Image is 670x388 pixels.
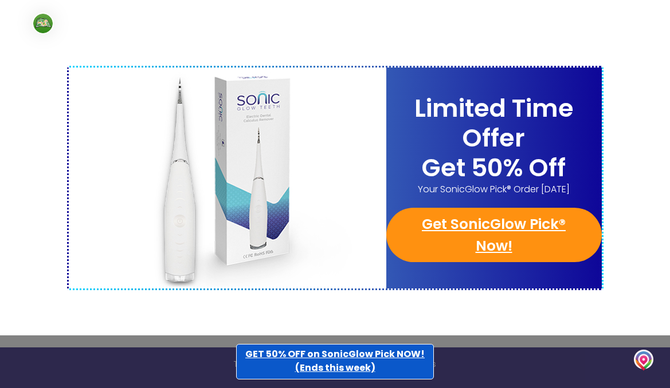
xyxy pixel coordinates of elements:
[386,208,602,262] a: Get SonicGlow Pick® Now!
[236,344,434,379] a: GET 50% OFF on SonicGlow Pick NOW!(Ends this week)
[386,183,602,196] span: Your SonicGlow Pick® Order [DATE]
[69,68,386,288] img: Image
[634,350,653,371] img: jcrBskumnMAAAAASUVORK5CYII=
[386,94,602,153] h2: Limited Time Offer
[245,347,425,374] strong: GET 50% OFF on SonicGlow Pick NOW! (Ends this week)
[386,153,602,183] h2: Get 50% Off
